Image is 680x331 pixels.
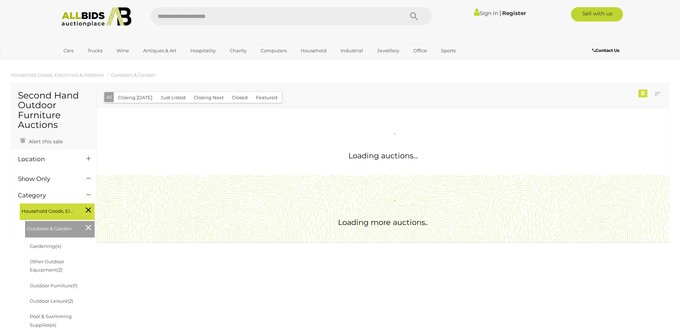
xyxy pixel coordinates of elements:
span: (4) [50,322,56,328]
a: Household [296,45,331,57]
a: Sign In [474,10,498,16]
a: Wine [112,45,134,57]
a: Pool & Swimming Supplies(4) [30,313,72,327]
a: Other Outdoor Equipment(2) [30,259,64,273]
button: Just Listed [156,92,190,103]
div: 0 [638,90,647,97]
h4: Location [18,156,76,163]
a: Computers [256,45,291,57]
a: Gardening(4) [30,243,61,249]
b: Contact Us [592,48,619,53]
a: Office [409,45,432,57]
span: Alert this sale [27,138,63,145]
a: Cars [59,45,78,57]
a: Charity [225,45,251,57]
a: Jewellery [372,45,404,57]
h4: Category [18,192,76,199]
button: Closing Next [190,92,228,103]
a: Outdoor Leisure(2) [30,298,73,304]
span: (4) [55,243,61,249]
span: (2) [68,298,73,304]
a: Industrial [336,45,368,57]
a: Alert this sale [18,135,65,146]
a: Antiques & Art [138,45,181,57]
button: Search [396,7,432,25]
span: | [499,9,501,17]
a: Sell with us [571,7,623,21]
a: Household Goods, Electricals & Hobbies [11,72,104,78]
button: Closed [228,92,252,103]
a: Contact Us [592,47,621,54]
a: Register [502,10,526,16]
a: Hospitality [186,45,220,57]
span: Outdoors & Garden [27,223,81,233]
h1: Second Hand Outdoor Furniture Auctions [18,91,89,130]
span: Household Goods, Electricals & Hobbies [22,205,75,215]
span: Loading auctions... [348,151,418,160]
a: Outdoor Furniture(1) [30,283,77,288]
a: Outdoors & Garden [111,72,156,78]
span: (2) [57,267,62,273]
a: [GEOGRAPHIC_DATA] [59,57,119,68]
span: Loading more auctions.. [338,218,428,227]
button: Closing [DATE] [114,92,157,103]
span: (1) [73,283,77,288]
a: Sports [436,45,460,57]
button: All [104,92,114,102]
img: Allbids.com.au [58,7,135,27]
h4: Show Only [18,176,76,182]
a: Trucks [83,45,107,57]
button: Featured [252,92,282,103]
